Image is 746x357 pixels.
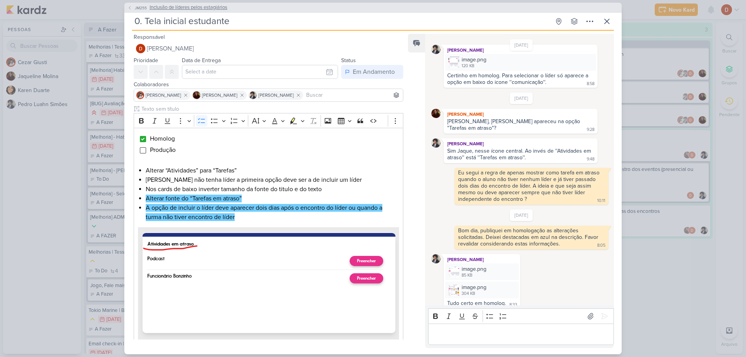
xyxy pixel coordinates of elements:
label: Data de Entrega [182,57,221,64]
input: Buscar [305,91,401,100]
img: oER0a9h98eZCJIocEQU66zr2AEvNXNaKcUpV0Mun.png [448,266,459,277]
div: Certinho em homolog. Para selecionar o líder só aparece a opção em baixo do icone ''comunicação''. [447,72,590,85]
div: 304 KB [462,291,486,297]
div: [PERSON_NAME] [445,140,596,148]
img: Cezar Giusti [136,91,144,99]
img: Pedro Luahn Simões [431,254,441,263]
label: Status [341,57,356,64]
img: byoIhzoozSgCqe7WpZTMCgz7kDAM6iav2XTrBBpZ.png [448,57,459,68]
button: [PERSON_NAME] [134,42,403,56]
div: 85 KB [462,272,486,279]
img: Pedro Luahn Simões [431,138,441,148]
img: Davi Elias Teixeira [136,44,145,53]
div: 8:58 [587,81,594,87]
div: [PERSON_NAME] [445,256,519,263]
input: Texto sem título [140,105,403,113]
div: image.png [462,283,486,291]
div: image.png [462,56,486,64]
label: Responsável [134,34,165,40]
div: image.png [445,54,596,71]
span: [PERSON_NAME] [202,92,237,99]
div: [PERSON_NAME] [445,110,596,118]
div: 120 KB [462,63,486,69]
img: Jaqueline Molina [193,91,200,99]
div: image.png [445,282,519,298]
div: image.png [445,263,519,280]
div: Eu segui a regra de apenas mostrar como tarefa em atraso quando o aluno não tiver nenhum líder e ... [458,169,601,202]
label: Prioridade [134,57,158,64]
div: 9:28 [587,127,594,133]
div: Editor editing area: main [428,324,614,345]
div: image.png [462,265,486,273]
div: Em Andamento [353,67,395,77]
img: Pedro Luahn Simões [249,91,257,99]
div: Editor toolbar [428,308,614,324]
div: Sim Jaque, nesse ícone central. Ao invés de ''Atividades em atraso'' está ''Tarefas em atraso''. [447,148,593,161]
div: Tudo certo em homolog. [447,300,506,306]
div: 8:05 [597,242,605,249]
img: Jaqueline Molina [431,109,441,118]
li: [PERSON_NAME] não tenha líder a primeira opção deve ser a de incluir um líder [146,175,399,185]
div: 10:11 [597,198,605,204]
div: [PERSON_NAME], [PERSON_NAME] apareceu na opção "Tarefas em atraso"? [447,118,582,131]
span: Homolog [150,135,175,143]
span: Produção [150,146,176,154]
div: [PERSON_NAME] [445,46,596,54]
div: Editor toolbar [134,113,403,128]
mark: Alterar fonte do “Tarefas em atraso” [146,195,242,202]
div: 8:33 [509,302,517,308]
mark: A opção de incluir o líder deve aparecer dois dias após o encontro do líder ou quando a turma não... [146,204,382,221]
li: Alterar “Atividades” para “Tarefas” [146,166,399,175]
div: Colaboradores [134,80,403,89]
div: Bom dia, publiquei em homologação as alterações solicitadas. Deixei destacadas em azul na descriç... [458,227,600,247]
li: Nos cards de baixo inverter tamanho da fonte do titulo e do texto [146,185,399,194]
input: Select a date [182,65,338,79]
span: [PERSON_NAME] [258,92,294,99]
span: [PERSON_NAME] [147,44,194,53]
img: ZBI90PWXLtubB1yKAuVb54H7nCnmGeMMe5ePy3ek.png [448,285,459,296]
button: Em Andamento [341,65,403,79]
input: Kard Sem Título [132,14,550,28]
div: 9:48 [587,156,594,162]
img: Pedro Luahn Simões [431,45,441,54]
span: [PERSON_NAME] [146,92,181,99]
